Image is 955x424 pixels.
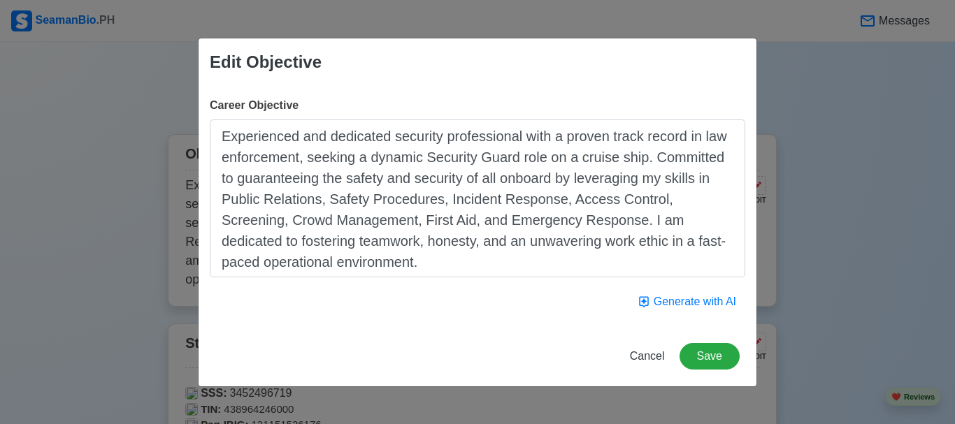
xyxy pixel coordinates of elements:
[680,343,740,370] button: Save
[621,343,674,370] button: Cancel
[210,97,299,114] label: Career Objective
[210,119,745,277] textarea: Experienced and dedicated security professional with a proven track record in law enforcement, se...
[210,50,322,75] div: Edit Objective
[629,288,745,315] button: Generate with AI
[630,350,665,362] span: Cancel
